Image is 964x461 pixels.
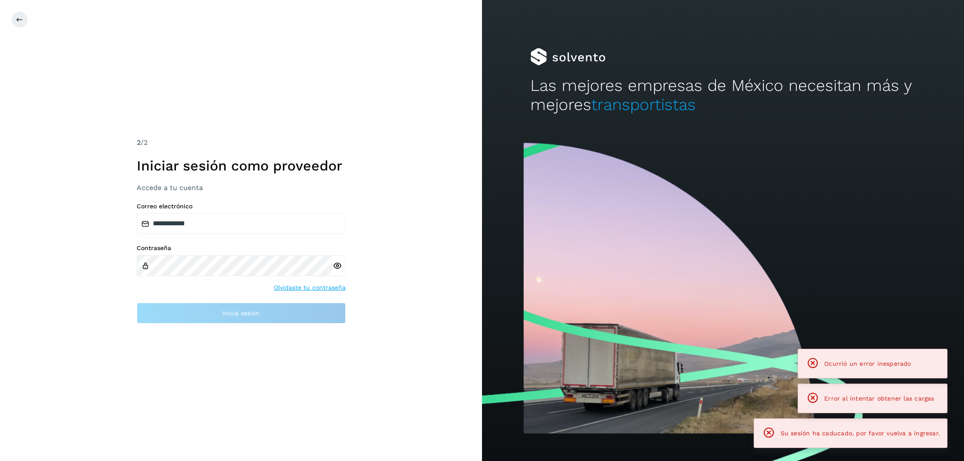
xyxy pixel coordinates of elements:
[137,184,346,192] h3: Accede a tu cuenta
[591,95,696,114] span: transportistas
[137,303,346,324] button: Inicia sesión
[137,138,141,147] span: 2
[824,395,934,402] span: Error al intentar obtener las cargas
[137,157,346,174] h1: Iniciar sesión como proveedor
[137,244,346,252] label: Contraseña
[274,283,346,292] a: Olvidaste tu contraseña
[824,360,911,367] span: Ocurrió un error inesperado
[137,203,346,210] label: Correo electrónico
[222,310,260,316] span: Inicia sesión
[530,76,916,115] h2: Las mejores empresas de México necesitan más y mejores
[781,430,940,437] span: Su sesión ha caducado, por favor vuelva a ingresar.
[137,137,346,148] div: /2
